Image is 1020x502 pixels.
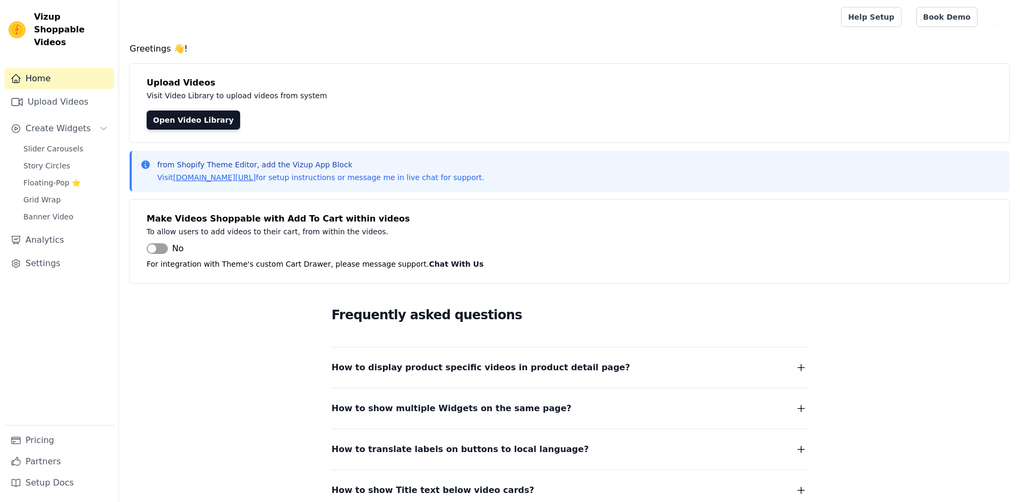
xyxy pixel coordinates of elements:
[157,159,484,170] p: from Shopify Theme Editor, add the Vizup App Block
[331,483,534,498] span: How to show Title text below video cards?
[429,258,484,270] button: Chat With Us
[331,442,807,457] button: How to translate labels on buttons to local language?
[4,472,114,494] a: Setup Docs
[331,360,630,375] span: How to display product specific videos in product detail page?
[17,192,114,207] a: Grid Wrap
[34,11,110,49] span: Vizup Shoppable Videos
[17,158,114,173] a: Story Circles
[147,110,240,130] a: Open Video Library
[4,68,114,89] a: Home
[157,172,484,183] p: Visit for setup instructions or message me in live chat for support.
[147,242,184,255] button: No
[17,141,114,156] a: Slider Carousels
[4,430,114,451] a: Pricing
[147,76,992,89] h4: Upload Videos
[331,304,807,326] h2: Frequently asked questions
[147,89,623,102] p: Visit Video Library to upload videos from system
[23,194,61,205] span: Grid Wrap
[4,118,114,139] button: Create Widgets
[331,483,807,498] button: How to show Title text below video cards?
[130,42,1009,55] h4: Greetings 👋!
[147,212,992,225] h4: Make Videos Shoppable with Add To Cart within videos
[17,175,114,190] a: Floating-Pop ⭐
[23,143,83,154] span: Slider Carousels
[4,229,114,251] a: Analytics
[331,442,589,457] span: How to translate labels on buttons to local language?
[8,21,25,38] img: Vizup
[172,242,184,255] span: No
[17,209,114,224] a: Banner Video
[147,258,992,270] p: For integration with Theme's custom Cart Drawer, please message support.
[331,401,572,416] span: How to show multiple Widgets on the same page?
[173,173,256,182] a: [DOMAIN_NAME][URL]
[916,7,977,27] a: Book Demo
[25,122,91,135] span: Create Widgets
[23,177,81,188] span: Floating-Pop ⭐
[23,160,70,171] span: Story Circles
[331,401,807,416] button: How to show multiple Widgets on the same page?
[331,360,807,375] button: How to display product specific videos in product detail page?
[841,7,901,27] a: Help Setup
[4,451,114,472] a: Partners
[4,91,114,113] a: Upload Videos
[23,211,73,222] span: Banner Video
[147,225,623,238] p: To allow users to add videos to their cart, from within the videos.
[4,253,114,274] a: Settings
